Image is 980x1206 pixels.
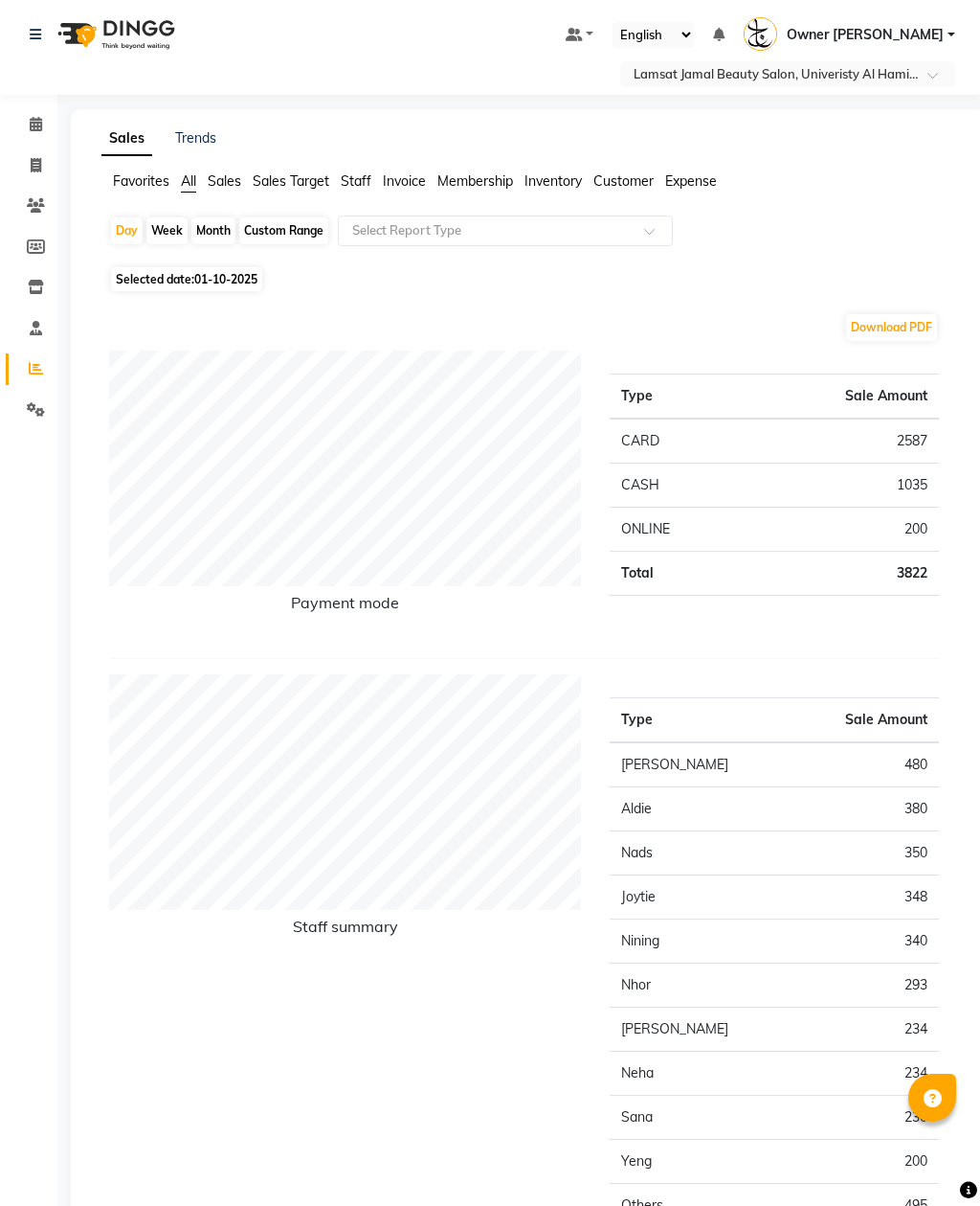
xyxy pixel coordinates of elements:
a: Trends [175,129,216,147]
button: Download PDF [846,314,937,341]
td: 350 [791,831,939,876]
span: Invoice [383,172,426,190]
span: Sales [208,172,241,190]
th: Type [610,375,743,420]
td: 230 [791,1096,939,1140]
h6: Payment mode [109,594,581,620]
td: Nhor [610,964,791,1008]
span: Customer [593,172,654,190]
td: 200 [791,1140,939,1184]
div: Day [111,217,143,244]
th: Sale Amount [744,375,939,420]
td: CARD [610,419,743,464]
span: Owner [PERSON_NAME] [787,25,944,45]
td: 480 [791,742,939,787]
td: ONLINE [610,508,743,552]
td: Nads [610,831,791,876]
span: Staff [341,172,371,190]
td: 2587 [744,419,939,464]
td: 234 [791,1052,939,1096]
iframe: chat widget [900,1129,961,1187]
div: Month [191,217,235,244]
img: logo [49,8,180,61]
span: Sales Target [253,172,329,190]
td: 1035 [744,464,939,508]
td: Total [610,552,743,596]
h6: Staff summary [109,918,581,944]
span: Inventory [524,172,582,190]
td: 380 [791,787,939,831]
td: Neha [610,1052,791,1096]
td: CASH [610,464,743,508]
td: Aldie [610,787,791,831]
span: 01-10-2025 [194,272,257,286]
th: Sale Amount [791,698,939,743]
td: 348 [791,876,939,920]
span: Expense [665,172,717,190]
th: Type [610,698,791,743]
td: Yeng [610,1140,791,1184]
span: Favorites [113,172,169,190]
span: All [181,172,196,190]
div: Custom Range [239,217,328,244]
img: Owner Aliya [744,17,777,51]
td: [PERSON_NAME] [610,1008,791,1052]
td: 293 [791,964,939,1008]
td: 234 [791,1008,939,1052]
div: Week [146,217,188,244]
td: Sana [610,1096,791,1140]
span: Membership [437,172,513,190]
td: Joytie [610,876,791,920]
td: 340 [791,920,939,964]
a: Sales [101,122,152,156]
td: Nining [610,920,791,964]
span: Selected date: [111,267,262,291]
td: 200 [744,508,939,552]
td: [PERSON_NAME] [610,742,791,787]
td: 3822 [744,552,939,596]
